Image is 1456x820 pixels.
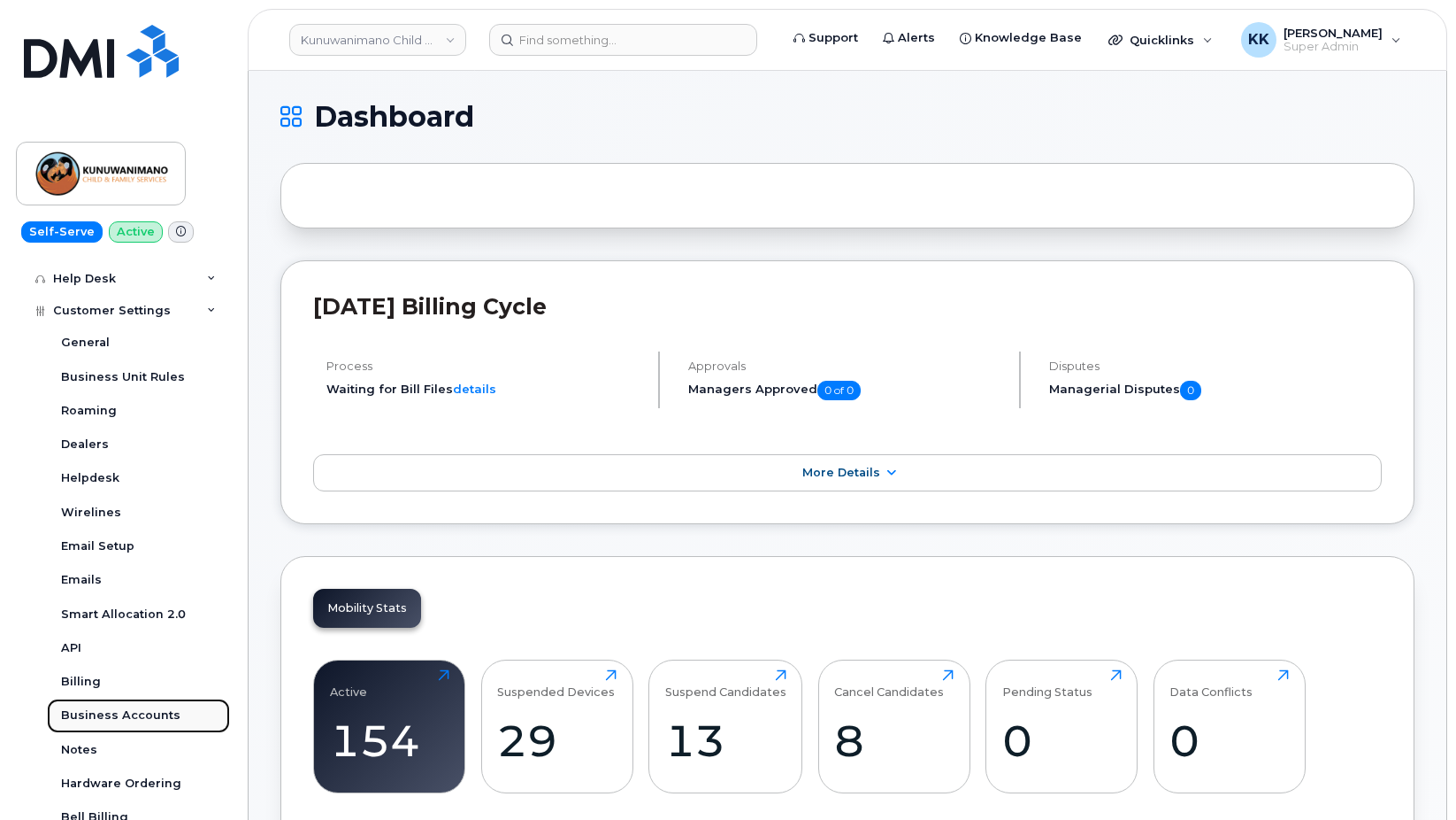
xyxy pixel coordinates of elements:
[1049,360,1382,373] h4: Disputes
[834,715,954,767] div: 8
[330,669,367,699] div: Active
[1002,715,1122,767] div: 0
[834,669,954,783] a: Cancel Candidates8
[497,669,617,783] a: Suspended Devices29
[1002,669,1092,699] div: Pending Status
[802,466,880,479] span: More Details
[326,360,643,373] h4: Process
[330,669,449,783] a: Active154
[1002,669,1122,783] a: Pending Status0
[1169,669,1253,699] div: Data Conflicts
[665,669,786,699] div: Suspend Candidates
[817,381,861,400] span: 0 of 0
[688,360,1005,373] h4: Approvals
[1180,381,1201,400] span: 0
[1049,381,1382,400] h5: Managerial Disputes
[688,381,1005,400] h5: Managers Approved
[497,669,615,699] div: Suspended Devices
[665,669,786,783] a: Suspend Candidates13
[314,104,474,130] span: Dashboard
[313,293,1382,320] h2: [DATE] Billing Cycle
[665,715,786,767] div: 13
[1169,715,1289,767] div: 0
[330,715,449,767] div: 154
[453,382,496,396] a: details
[326,381,643,398] li: Waiting for Bill Files
[834,669,944,699] div: Cancel Candidates
[497,715,617,767] div: 29
[1169,669,1289,783] a: Data Conflicts0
